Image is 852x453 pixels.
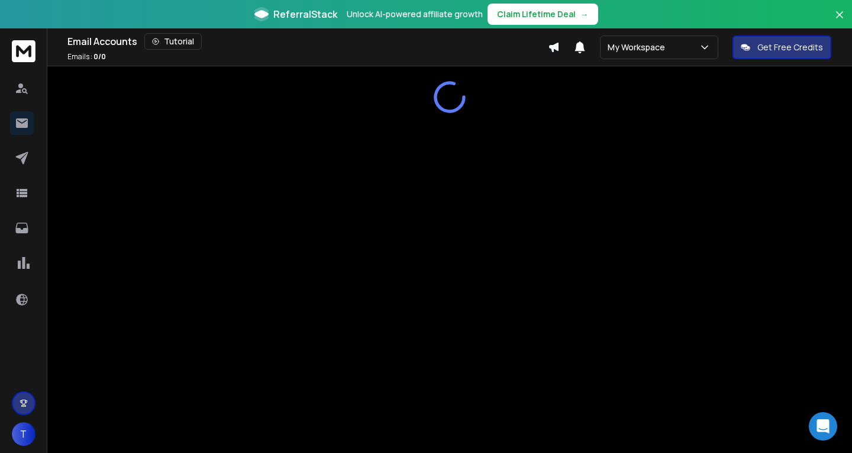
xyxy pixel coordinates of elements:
p: Unlock AI-powered affiliate growth [347,8,483,20]
span: 0 / 0 [93,52,106,62]
button: Get Free Credits [732,36,831,59]
p: Emails : [67,52,106,62]
p: My Workspace [608,41,670,53]
button: Tutorial [144,33,202,50]
div: Open Intercom Messenger [809,412,837,441]
button: T [12,422,35,446]
span: → [580,8,589,20]
button: Claim Lifetime Deal→ [488,4,598,25]
p: Get Free Credits [757,41,823,53]
div: Email Accounts [67,33,548,50]
button: Close banner [832,7,847,36]
span: ReferralStack [273,7,337,21]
